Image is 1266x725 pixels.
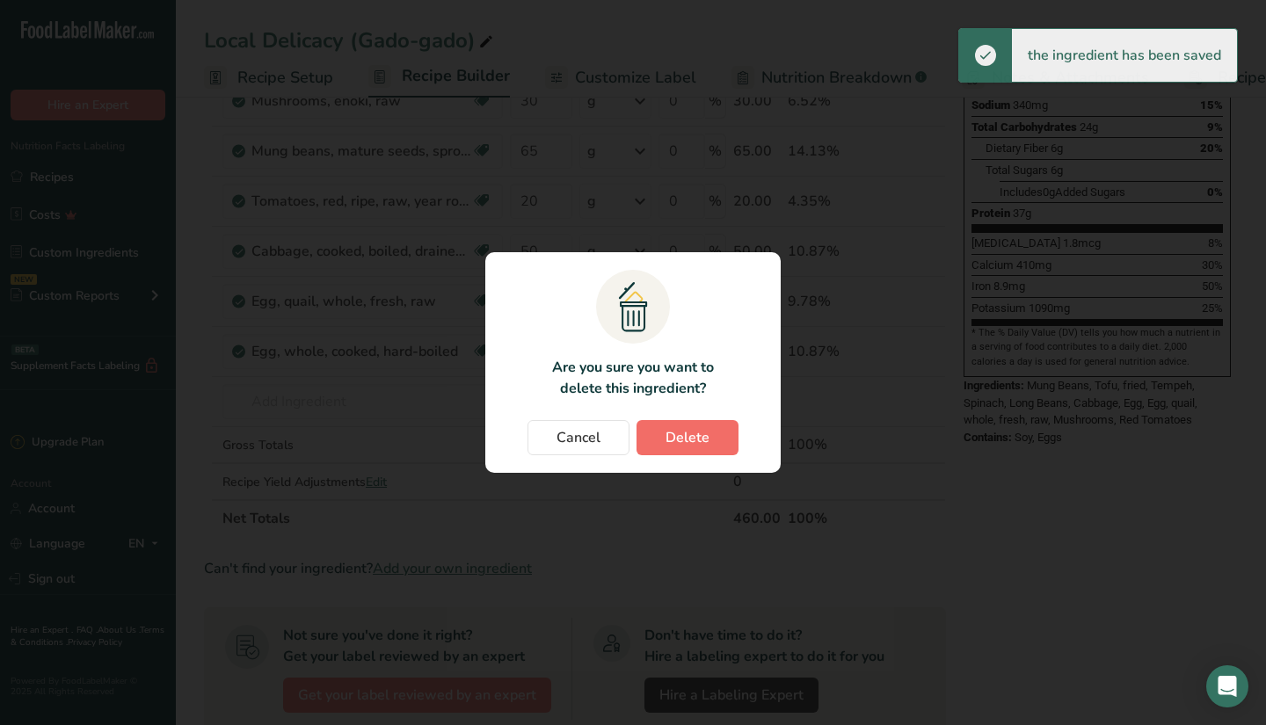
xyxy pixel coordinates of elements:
[637,420,738,455] button: Delete
[1012,29,1237,82] div: the ingredient has been saved
[527,420,629,455] button: Cancel
[1206,665,1248,707] div: Open Intercom Messenger
[557,427,600,448] span: Cancel
[666,427,709,448] span: Delete
[542,357,724,399] p: Are you sure you want to delete this ingredient?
